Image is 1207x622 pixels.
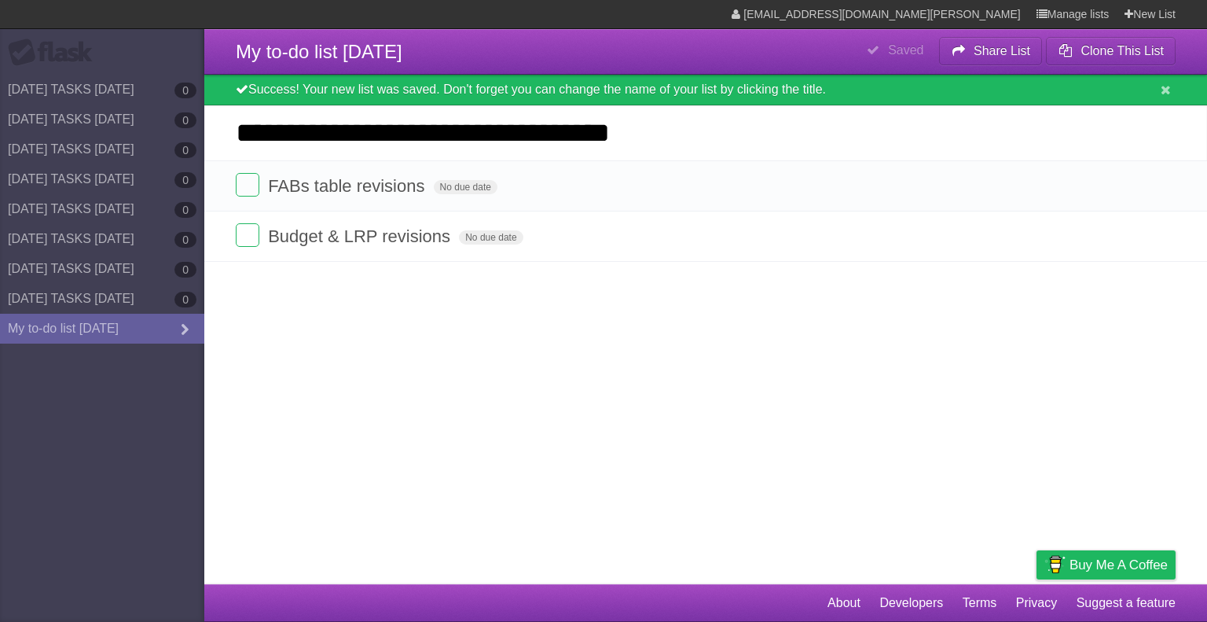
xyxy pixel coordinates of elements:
a: Terms [963,588,997,618]
span: No due date [459,230,523,245]
span: Buy me a coffee [1069,551,1168,579]
label: Done [236,223,259,247]
b: Saved [888,43,923,57]
a: Privacy [1016,588,1057,618]
b: 0 [174,232,196,248]
button: Share List [939,37,1043,65]
b: 0 [174,142,196,158]
b: 0 [174,202,196,218]
a: Developers [879,588,943,618]
a: About [827,588,860,618]
b: 0 [174,292,196,307]
img: Buy me a coffee [1044,551,1066,578]
b: 0 [174,262,196,278]
a: Buy me a coffee [1036,550,1176,580]
a: Suggest a feature [1077,588,1176,618]
span: No due date [434,180,497,194]
b: Share List [974,44,1030,57]
span: My to-do list [DATE] [236,41,402,62]
b: 0 [174,172,196,188]
b: 0 [174,83,196,98]
button: Clone This List [1046,37,1176,65]
b: Clone This List [1080,44,1164,57]
div: Success! Your new list was saved. Don't forget you can change the name of your list by clicking t... [204,75,1207,105]
span: Budget & LRP revisions [268,226,454,246]
span: FABs table revisions [268,176,428,196]
b: 0 [174,112,196,128]
label: Done [236,173,259,197]
div: Flask [8,39,102,67]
